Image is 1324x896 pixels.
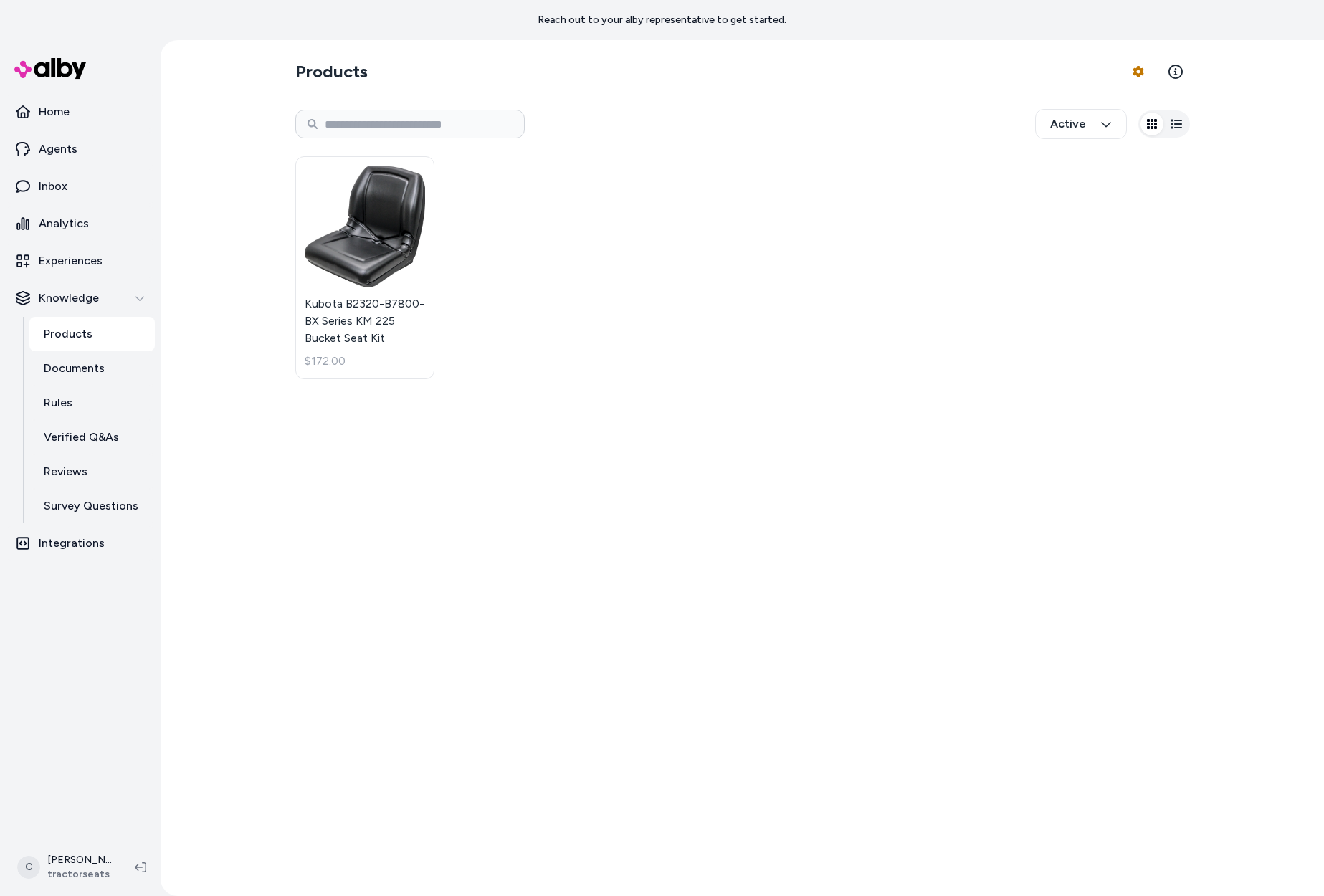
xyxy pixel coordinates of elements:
p: Survey Questions [44,497,138,515]
p: Integrations [39,535,105,552]
p: Reviews [44,463,87,480]
button: Knowledge [6,281,155,315]
h2: Products [295,60,368,83]
p: Analytics [39,215,89,232]
a: Experiences [6,244,155,278]
p: Products [44,325,92,343]
span: C [17,856,40,879]
a: Integrations [6,526,155,561]
span: tractorseats [47,867,112,882]
p: Experiences [39,252,103,270]
p: Knowledge [39,290,99,307]
img: alby Logo [14,58,86,79]
a: Rules [29,386,155,420]
a: Kubota B2320-B7800-BX Series KM 225 Bucket Seat KitKubota B2320-B7800-BX Series KM 225 Bucket Sea... [295,156,435,379]
a: Reviews [29,454,155,489]
a: Survey Questions [29,489,155,523]
p: Inbox [39,178,67,195]
a: Inbox [6,169,155,204]
p: [PERSON_NAME] [47,853,112,867]
button: Active [1035,109,1127,139]
a: Agents [6,132,155,166]
a: Documents [29,351,155,386]
a: Verified Q&As [29,420,155,454]
p: Documents [44,360,105,377]
p: Verified Q&As [44,429,119,446]
a: Home [6,95,155,129]
a: Products [29,317,155,351]
a: Analytics [6,206,155,241]
p: Rules [44,394,72,411]
p: Home [39,103,70,120]
p: Reach out to your alby representative to get started. [538,13,786,27]
p: Agents [39,140,77,158]
button: C[PERSON_NAME]tractorseats [9,844,123,890]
